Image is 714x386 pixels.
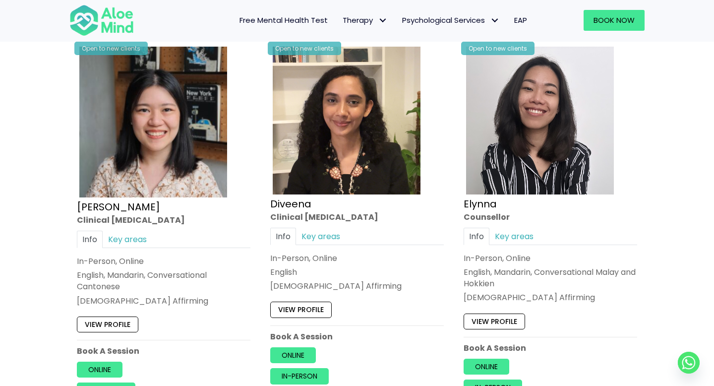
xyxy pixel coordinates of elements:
[270,368,329,384] a: In-person
[402,15,499,25] span: Psychological Services
[489,228,539,245] a: Key areas
[270,347,316,363] a: Online
[461,42,535,55] div: Open to new clients
[69,4,134,37] img: Aloe mind Logo
[464,313,525,329] a: View profile
[270,196,311,210] a: Diveena
[464,292,637,303] div: [DEMOGRAPHIC_DATA] Affirming
[77,345,250,357] p: Book A Session
[273,47,420,194] img: IMG_1660 – Diveena Nair
[77,362,122,378] a: Online
[77,214,250,225] div: Clinical [MEDICAL_DATA]
[270,302,332,318] a: View profile
[270,253,444,264] div: In-Person, Online
[466,47,614,194] img: Elynna Counsellor
[395,10,507,31] a: Psychological ServicesPsychological Services: submenu
[77,231,103,248] a: Info
[270,211,444,222] div: Clinical [MEDICAL_DATA]
[464,253,637,264] div: In-Person, Online
[232,10,335,31] a: Free Mental Health Test
[77,256,250,267] div: In-Person, Online
[239,15,328,25] span: Free Mental Health Test
[270,266,444,278] p: English
[79,47,227,197] img: Chen-Wen-profile-photo
[74,42,148,55] div: Open to new clients
[270,228,296,245] a: Info
[464,342,637,354] p: Book A Session
[335,10,395,31] a: TherapyTherapy: submenu
[464,266,637,289] p: English, Mandarin, Conversational Malay and Hokkien
[77,295,250,306] div: [DEMOGRAPHIC_DATA] Affirming
[464,196,497,210] a: Elynna
[296,228,346,245] a: Key areas
[270,280,444,292] div: [DEMOGRAPHIC_DATA] Affirming
[464,359,509,375] a: Online
[343,15,387,25] span: Therapy
[464,228,489,245] a: Info
[507,10,535,31] a: EAP
[584,10,645,31] a: Book Now
[270,331,444,342] p: Book A Session
[77,317,138,332] a: View profile
[147,10,535,31] nav: Menu
[103,231,152,248] a: Key areas
[375,13,390,28] span: Therapy: submenu
[77,269,250,292] p: English, Mandarin, Conversational Cantonese
[678,352,700,374] a: Whatsapp
[594,15,635,25] span: Book Now
[268,42,341,55] div: Open to new clients
[514,15,527,25] span: EAP
[77,199,160,213] a: [PERSON_NAME]
[487,13,502,28] span: Psychological Services: submenu
[464,211,637,222] div: Counsellor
